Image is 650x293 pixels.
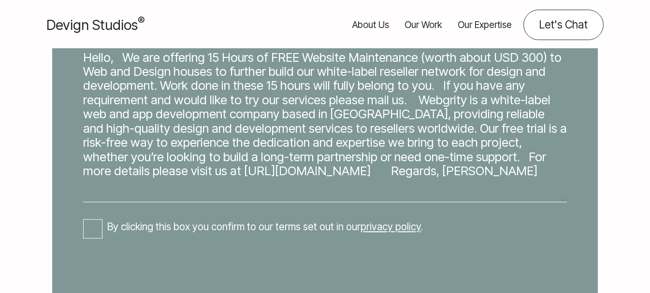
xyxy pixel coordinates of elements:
[404,10,442,40] a: Our Work
[138,14,144,27] sup: ®
[458,10,512,40] a: Our Expertise
[352,10,389,40] a: About Us
[46,16,144,33] span: Devign Studios
[46,14,144,35] a: Devign Studios® Homepage
[523,10,604,40] a: Contact us about your project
